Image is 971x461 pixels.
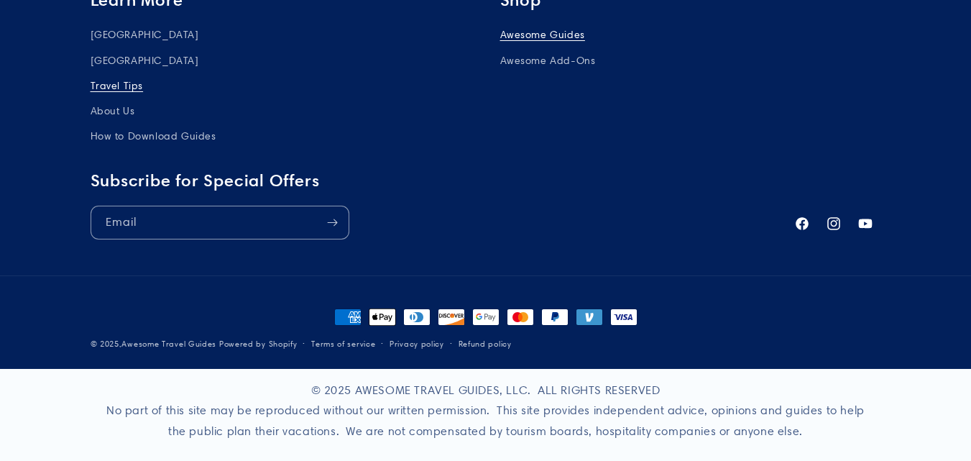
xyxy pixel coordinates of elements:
[219,339,298,349] a: Powered by Shopify
[390,337,444,351] a: Privacy policy
[91,339,217,349] small: © 2025,
[459,337,512,351] a: Refund policy
[91,26,199,47] a: [GEOGRAPHIC_DATA]
[91,124,216,149] a: How to Download Guides
[91,73,144,99] a: Travel Tips
[121,339,216,349] a: Awesome Travel Guides
[91,99,135,124] a: About Us
[311,337,375,351] a: Terms of service
[91,170,779,191] h2: Subscribe for Special Offers
[500,48,596,73] a: Awesome Add-Ons
[91,48,199,73] a: [GEOGRAPHIC_DATA]
[317,206,349,239] button: Subscribe
[500,26,585,47] a: Awesome Guides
